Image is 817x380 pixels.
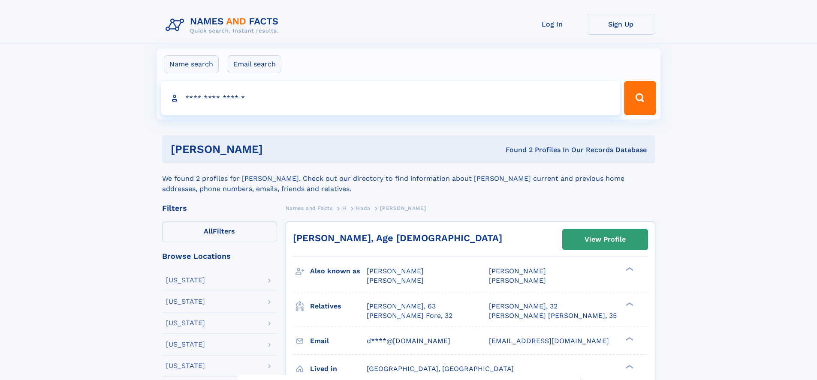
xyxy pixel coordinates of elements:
div: Filters [162,204,277,212]
h3: Also known as [310,264,367,278]
h3: Relatives [310,299,367,314]
a: [PERSON_NAME], 32 [489,302,558,311]
a: View Profile [563,229,648,250]
h3: Email [310,334,367,348]
a: Sign Up [587,14,655,35]
a: Names and Facts [286,203,333,213]
img: Logo Names and Facts [162,14,286,37]
div: View Profile [585,230,626,249]
label: Email search [228,55,281,73]
h1: [PERSON_NAME] [171,144,384,155]
a: Hada [356,203,370,213]
label: Filters [162,221,277,242]
a: [PERSON_NAME] [PERSON_NAME], 35 [489,311,617,320]
span: All [204,227,213,235]
div: [US_STATE] [166,362,205,369]
span: [PERSON_NAME] [367,267,424,275]
a: [PERSON_NAME], 63 [367,302,436,311]
input: search input [161,81,621,115]
button: Search Button [624,81,656,115]
a: Log In [518,14,587,35]
span: [EMAIL_ADDRESS][DOMAIN_NAME] [489,337,609,345]
a: H [342,203,347,213]
div: [US_STATE] [166,298,205,305]
div: [US_STATE] [166,320,205,326]
span: [PERSON_NAME] [367,276,424,284]
div: ❯ [624,301,634,307]
label: Name search [164,55,219,73]
h3: Lived in [310,362,367,376]
div: [US_STATE] [166,277,205,284]
div: We found 2 profiles for [PERSON_NAME]. Check out our directory to find information about [PERSON_... [162,163,655,194]
div: ❯ [624,266,634,272]
span: H [342,205,347,211]
span: [PERSON_NAME] [489,267,546,275]
a: [PERSON_NAME] Fore, 32 [367,311,452,320]
a: [PERSON_NAME], Age [DEMOGRAPHIC_DATA] [293,233,502,243]
span: [PERSON_NAME] [489,276,546,284]
span: [GEOGRAPHIC_DATA], [GEOGRAPHIC_DATA] [367,365,514,373]
div: ❯ [624,336,634,341]
span: Hada [356,205,370,211]
div: Found 2 Profiles In Our Records Database [384,145,647,155]
div: Browse Locations [162,252,277,260]
div: [US_STATE] [166,341,205,348]
div: ❯ [624,364,634,369]
span: [PERSON_NAME] [380,205,426,211]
